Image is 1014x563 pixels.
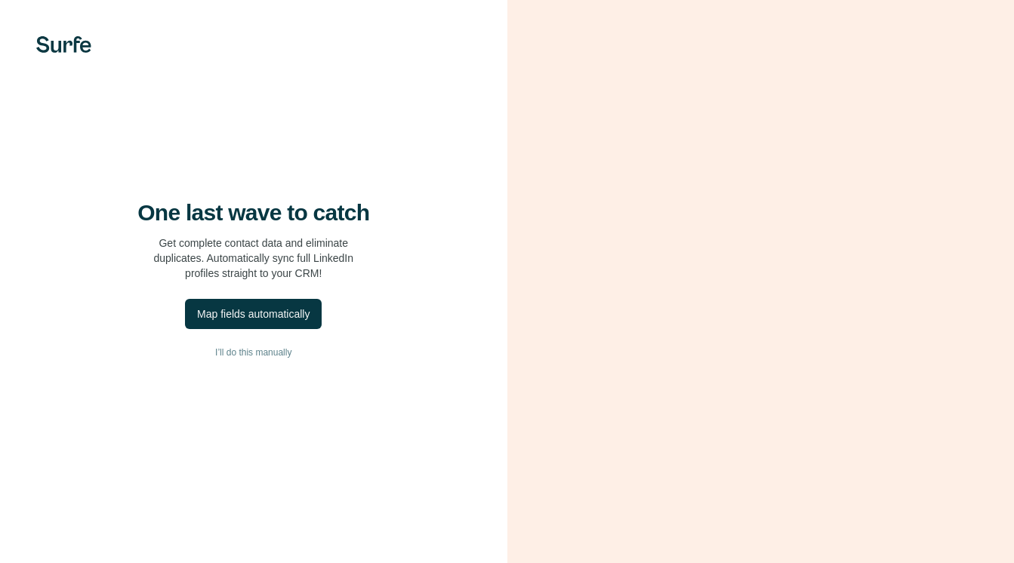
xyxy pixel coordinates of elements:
button: Map fields automatically [185,299,322,329]
button: I’ll do this manually [30,341,477,364]
h4: One last wave to catch [137,199,369,226]
span: I’ll do this manually [215,346,291,359]
div: Map fields automatically [197,306,310,321]
img: Surfe's logo [36,36,91,53]
p: Get complete contact data and eliminate duplicates. Automatically sync full LinkedIn profiles str... [153,235,353,281]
